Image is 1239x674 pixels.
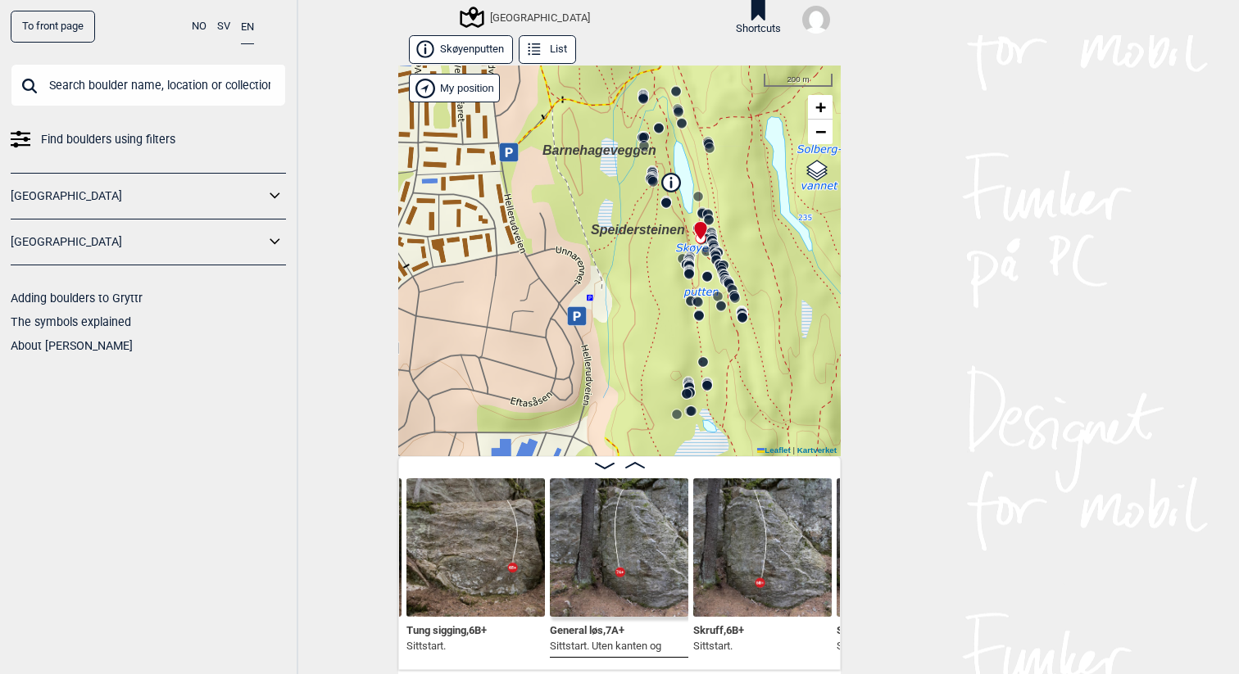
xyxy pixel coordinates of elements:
[406,478,545,617] img: Tung sigging 200421
[41,128,175,152] span: Find boulders using filters
[764,74,833,87] div: 200 m
[792,446,795,455] span: |
[802,6,830,34] img: User fallback1
[11,339,133,352] a: About [PERSON_NAME]
[406,621,487,636] span: Tung sigging , 6B+
[837,478,975,617] img: Skratobakk 200417
[192,11,206,43] button: NO
[241,11,254,44] button: EN
[801,152,833,188] a: Layers
[550,638,661,654] p: Sittstart. Uten kanten og
[808,95,833,120] a: Zoom in
[11,230,265,254] a: [GEOGRAPHIC_DATA]
[406,638,487,654] p: Sittstart.
[837,621,899,636] span: Skråtobakk , 4
[519,35,576,64] button: List
[797,446,837,455] a: Kartverket
[693,478,832,617] img: Skruff 200417
[217,11,230,43] button: SV
[409,74,500,102] div: Show my position
[815,121,826,142] span: −
[693,621,744,636] span: Skruff , 6B+
[815,97,826,117] span: +
[693,638,744,654] p: Sittstart.
[11,11,95,43] a: To front page
[757,446,791,455] a: Leaflet
[11,128,286,152] a: Find boulders using filters
[837,638,899,654] p: Sittstart.
[11,64,286,106] input: Search boulder name, location or collection
[591,223,685,237] span: Speidersteinen
[11,315,131,328] a: The symbols explained
[11,184,265,208] a: [GEOGRAPHIC_DATA]
[11,292,143,305] a: Adding boulders to Gryttr
[550,478,688,617] img: General los 200417
[542,143,656,157] span: Barnehageveggen
[808,120,833,144] a: Zoom out
[550,621,624,636] span: General løs , 7A+
[462,7,590,27] div: [GEOGRAPHIC_DATA]
[542,141,552,151] div: Barnehageveggen
[409,35,513,64] button: Skøyenputten
[591,220,601,230] div: Speidersteinen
